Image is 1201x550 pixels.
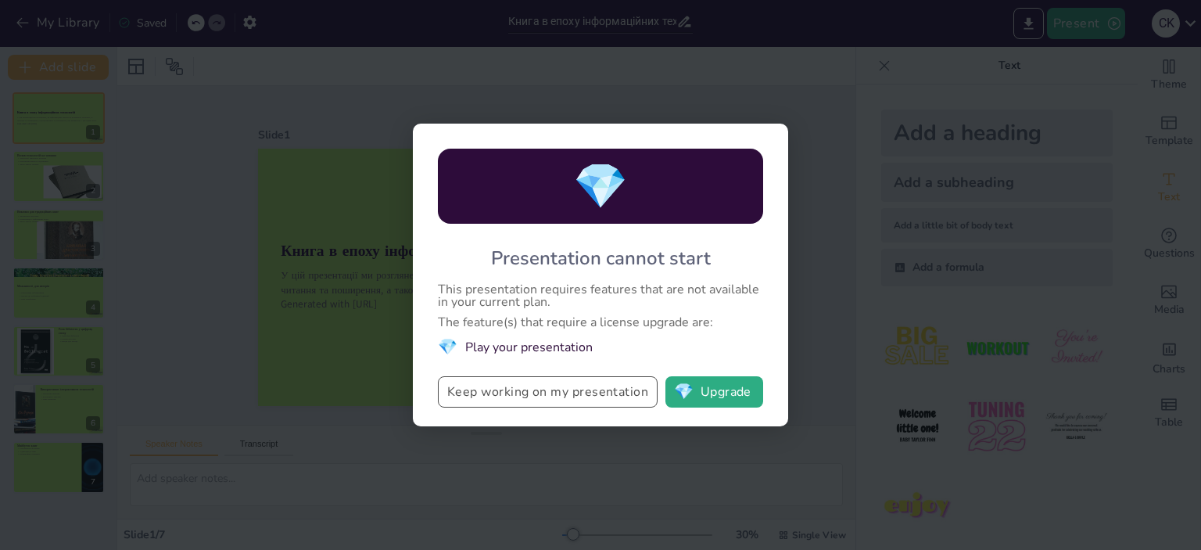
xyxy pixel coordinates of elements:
div: Presentation cannot start [491,246,711,271]
li: Play your presentation [438,336,763,358]
span: diamond [438,336,457,358]
div: The feature(s) that require a license upgrade are: [438,316,763,329]
span: diamond [573,156,628,217]
span: diamond [674,384,694,400]
button: Keep working on my presentation [438,376,658,408]
button: diamondUpgrade [665,376,763,408]
div: This presentation requires features that are not available in your current plan. [438,283,763,308]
